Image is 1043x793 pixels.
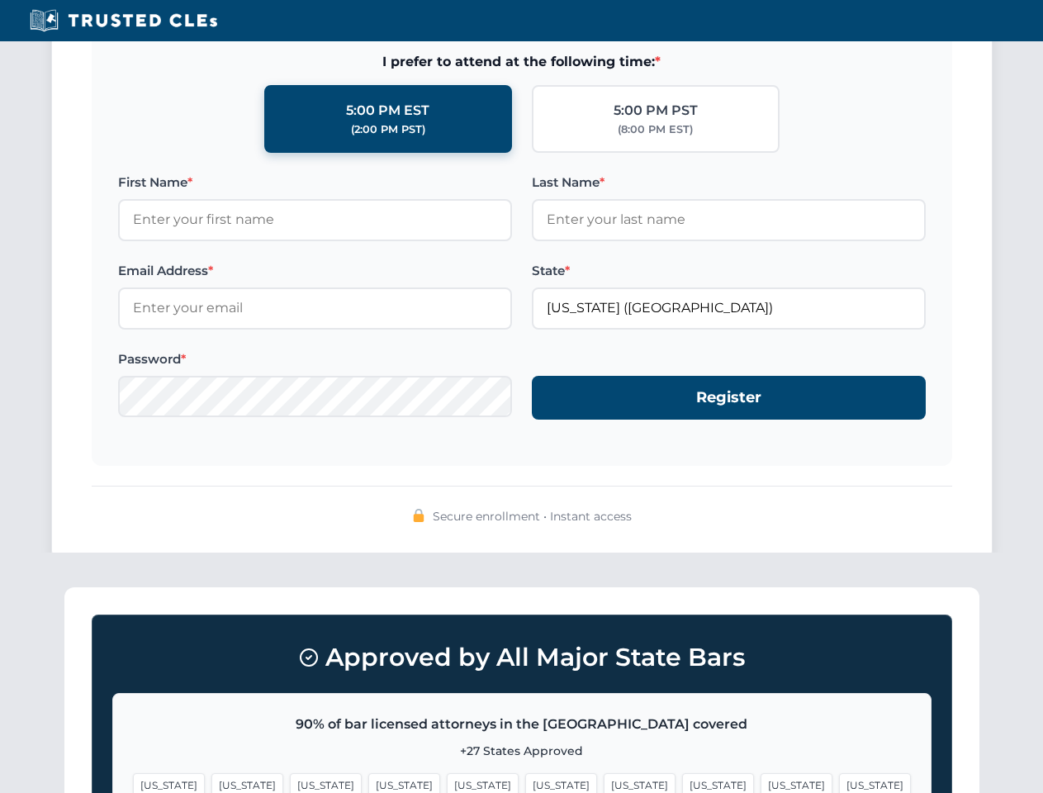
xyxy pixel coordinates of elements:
[133,714,911,735] p: 90% of bar licensed attorneys in the [GEOGRAPHIC_DATA] covered
[346,100,429,121] div: 5:00 PM EST
[351,121,425,138] div: (2:00 PM PST)
[532,287,926,329] input: Florida (FL)
[532,173,926,192] label: Last Name
[118,349,512,369] label: Password
[118,173,512,192] label: First Name
[133,742,911,760] p: +27 States Approved
[532,261,926,281] label: State
[118,199,512,240] input: Enter your first name
[118,287,512,329] input: Enter your email
[532,376,926,420] button: Register
[412,509,425,522] img: 🔒
[614,100,698,121] div: 5:00 PM PST
[118,51,926,73] span: I prefer to attend at the following time:
[25,8,222,33] img: Trusted CLEs
[118,261,512,281] label: Email Address
[618,121,693,138] div: (8:00 PM EST)
[433,507,632,525] span: Secure enrollment • Instant access
[112,635,932,680] h3: Approved by All Major State Bars
[532,199,926,240] input: Enter your last name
